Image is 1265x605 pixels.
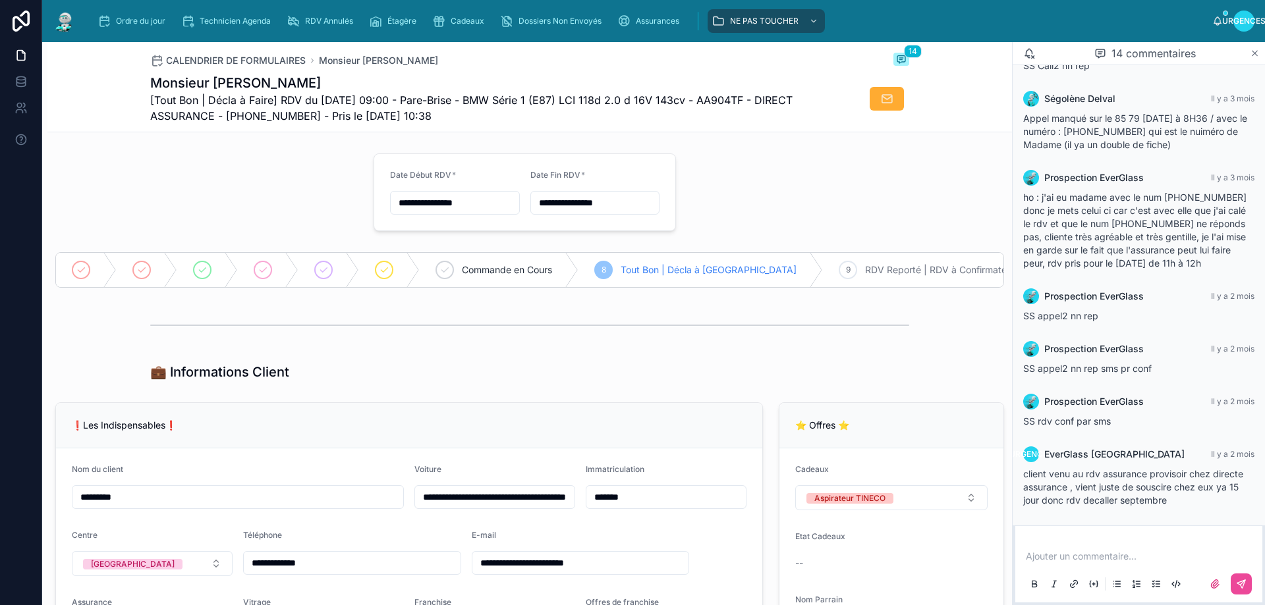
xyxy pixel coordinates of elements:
font: Voiture [414,464,441,474]
a: Monsieur [PERSON_NAME] [319,54,438,67]
font: Tout Bon | Décla à [GEOGRAPHIC_DATA] [621,264,797,275]
font: Immatriculation [586,464,644,474]
font: Ordre du jour [116,16,165,26]
font: Il y a 2 mois [1211,449,1254,459]
font: Cadeaux [451,16,484,26]
font: Assurances [636,16,679,26]
font: Prospection [1044,343,1097,354]
font: Technicien Agenda [200,16,271,26]
font: Il y a 2 mois [1211,344,1254,354]
font: 💼 Informations Client [150,364,289,380]
font: Aspirateur TINECO [814,493,885,503]
font: Nom du client [72,464,123,474]
font: EverGlass [1100,172,1144,183]
a: Cadeaux [428,9,493,33]
font: EverGlass [1100,396,1144,407]
font: Dossiers Non Envoyés [519,16,602,26]
font: 14 commentaires [1111,47,1196,60]
font: Prospection [1044,172,1097,183]
font: [Tout Bon | Décla à Faire] RDV du [DATE] 09:00 - Pare-Brise - BMW Série 1 (E87) LCI 118d 2.0 d 16... [150,93,793,122]
font: EverGlass [1044,448,1088,460]
font: [GEOGRAPHIC_DATA] [1091,448,1185,460]
font: Prospection [1044,290,1097,302]
font: Monsieur [PERSON_NAME] [150,75,321,91]
font: Urgences [1009,449,1053,459]
a: Dossiers Non Envoyés [496,9,611,33]
font: RDV Annulés [305,16,353,26]
font: Il y a 3 mois [1211,93,1254,103]
font: Date Fin RDV [530,170,580,180]
a: Technicien Agenda [177,9,280,33]
button: Bouton de sélection [72,551,233,576]
font: 8 [602,265,606,275]
a: NE PAS TOUCHER [708,9,825,33]
font: Date Début RDV [390,170,451,180]
font: client venu au rdv assurance provisoir chez directe assurance , vient juste de souscire chez eux ... [1023,468,1243,506]
font: Etat Cadeaux [795,531,845,541]
font: SS appel2 nn rep [1023,310,1098,321]
font: 9 [846,265,851,275]
font: [GEOGRAPHIC_DATA] [91,559,175,569]
font: EverGlass [1100,290,1144,302]
font: Il y a 3 mois [1211,172,1254,182]
font: SS appel2 nn rep sms pr conf [1023,363,1152,374]
a: Assurances [613,9,689,33]
img: Logo de l'application [53,11,76,32]
font: -- [795,557,803,568]
font: Téléphone [243,530,282,540]
font: Prospection [1044,396,1097,407]
font: Ségolène [1044,93,1085,104]
button: Bouton de sélection [795,485,988,510]
font: SS rdv conf par sms [1023,415,1111,427]
font: Il y a 2 mois [1211,291,1254,301]
font: Nom Parrain [795,594,843,604]
font: Commande en Cours [462,264,552,275]
font: SS Call2 nn rep [1023,60,1090,71]
font: E-mail [472,530,496,540]
font: ho : j'ai eu madame avec le num [PHONE_NUMBER] donc je mets celui ci car c'est avec elle que j'ai... [1023,192,1247,269]
font: ❗Les Indispensables❗ [72,419,177,431]
button: 14 [893,53,909,68]
a: Ordre du jour [94,9,175,33]
font: Monsieur [PERSON_NAME] [319,55,438,66]
div: contenu déroulant [87,7,1212,36]
a: Étagère [365,9,426,33]
font: Delval [1088,93,1115,104]
font: Appel manqué sur le 85 79 [DATE] à 8H36 / avec le numéro : [PHONE_NUMBER] qui est le nuiméro de M... [1023,113,1247,150]
font: RDV Reporté | RDV à Confirmateur [865,264,1015,275]
font: NE PAS TOUCHER [730,16,799,26]
font: ⭐ Offres ⭐ [795,419,849,431]
font: 14 [909,46,917,56]
font: Cadeaux [795,464,829,474]
font: EverGlass [1100,343,1144,354]
font: Il y a 2 mois [1211,396,1254,406]
font: Étagère [387,16,416,26]
a: RDV Annulés [283,9,362,33]
font: Centre [72,530,98,540]
font: CALENDRIER DE FORMULAIRES [166,55,306,66]
a: CALENDRIER DE FORMULAIRES [150,54,306,67]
